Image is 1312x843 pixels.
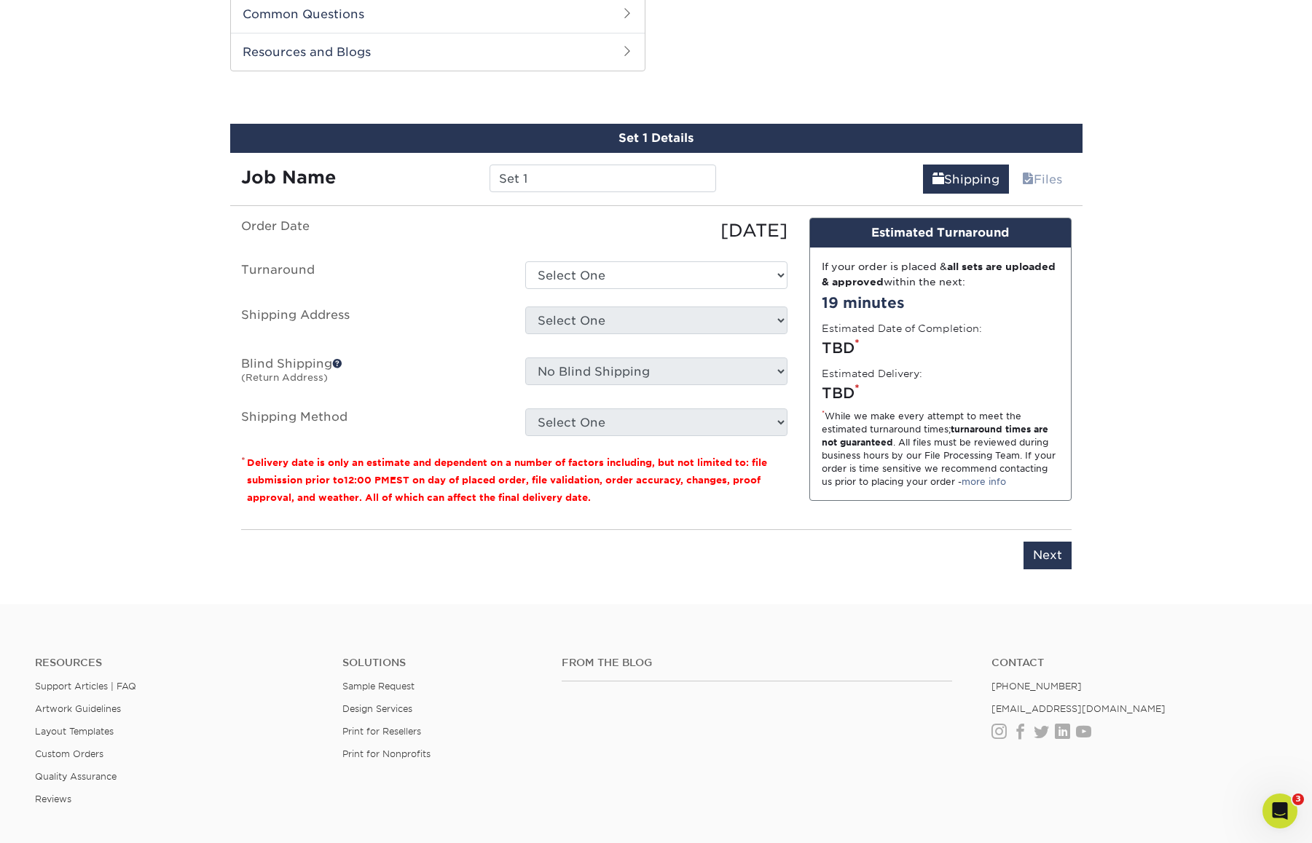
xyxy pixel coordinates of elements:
[12,62,280,124] div: Jenny says…
[822,259,1059,289] div: If your order is placed & within the next:
[1292,793,1304,805] span: 3
[342,703,412,714] a: Design Services
[228,6,256,33] button: Home
[247,457,767,503] small: Delivery date is only an estimate and dependent on a number of factors including, but not limited...
[248,471,273,494] button: Send a message…
[71,18,181,33] p: The team can also help
[9,6,37,33] button: go back
[42,8,65,31] img: Profile image for Operator
[1022,173,1034,186] span: files
[822,292,1059,314] div: 19 minutes
[69,390,90,411] span: Bad
[344,475,390,486] span: 12:00 PM
[12,62,239,122] div: The C1S postcard has Glossy UV on the front and it's uncoated on the back. C1S - stands for Coate...
[562,657,952,669] h4: From the Blog
[35,771,117,782] a: Quality Assurance
[991,681,1082,692] a: [PHONE_NUMBER]
[12,300,280,347] div: Operator says…
[822,337,1059,359] div: TBD
[256,6,282,32] div: Close
[822,366,922,381] label: Estimated Delivery:
[12,214,239,288] div: Please let us know if you have additional questions. We're here until 5p EST. Have a wonderful [P...
[932,173,944,186] span: shipping
[12,28,159,60] div: Hi there! Happy to help!
[490,165,716,192] input: Enter a job name
[35,657,321,669] h4: Resources
[1024,542,1072,569] input: Next
[1013,165,1072,194] a: Files
[241,167,336,188] strong: Job Name
[71,7,122,18] h1: Operator
[231,33,645,71] h2: Resources and Blogs
[822,382,1059,404] div: TBD
[342,748,431,759] a: Print for Nonprofits
[230,124,1083,153] div: Set 1 Details
[23,37,147,52] div: Hi there! Happy to help!
[12,124,239,213] div: If you select no additional coating, you will receive one layer of Clear Gloss on the cards. If y...
[35,390,55,411] span: Terrible
[230,306,514,340] label: Shipping Address
[12,124,280,214] div: Jenny says…
[822,424,1048,448] strong: turnaround times are not guaranteed
[810,218,1071,248] div: Estimated Turnaround
[230,408,514,436] label: Shipping Method
[103,390,124,411] span: OK
[35,726,114,737] a: Layout Templates
[12,300,239,346] div: Help [PERSON_NAME] understand how they’re doing:
[12,446,279,471] textarea: Message…
[35,793,71,804] a: Reviews
[12,214,280,300] div: Jenny says…
[991,703,1166,714] a: [EMAIL_ADDRESS][DOMAIN_NAME]
[35,681,136,692] a: Support Articles | FAQ
[23,223,227,280] div: Please let us know if you have additional questions. We're here until 5p EST. Have a wonderful [P...
[1262,793,1297,828] iframe: To enrich screen reader interactions, please activate Accessibility in Grammarly extension settings
[169,387,195,413] span: Amazing
[27,363,200,380] div: Rate your conversation
[23,437,175,468] textarea: Tell us more…
[241,372,328,383] small: (Return Address)
[822,261,1056,287] strong: all sets are uploaded & approved
[23,477,34,488] button: Emoji picker
[923,165,1009,194] a: Shipping
[342,681,415,692] a: Sample Request
[46,477,58,488] button: Gif picker
[991,657,1277,669] a: Contact
[822,321,982,336] label: Estimated Date of Completion:
[342,657,540,669] h4: Solutions
[23,132,227,204] div: If you select no additional coating, you will receive one layer of Clear Gloss on the cards. If y...
[69,477,81,488] button: Upload attachment
[12,347,280,490] div: Operator says…
[35,703,121,714] a: Artwork Guidelines
[175,437,204,466] div: Submit
[962,476,1006,487] a: more info
[230,261,514,289] label: Turnaround
[138,390,158,411] span: Great
[12,28,280,62] div: Jenny says…
[35,748,103,759] a: Custom Orders
[93,477,104,488] button: Start recording
[23,309,227,337] div: Help [PERSON_NAME] understand how they’re doing:
[822,410,1059,488] div: While we make every attempt to meet the estimated turnaround times; . All files must be reviewed ...
[514,218,798,244] div: [DATE]
[230,357,514,391] label: Blind Shipping
[23,71,227,114] div: The C1S postcard has Glossy UV on the front and it's uncoated on the back. C1S - stands for Coate...
[230,218,514,244] label: Order Date
[342,726,421,737] a: Print for Resellers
